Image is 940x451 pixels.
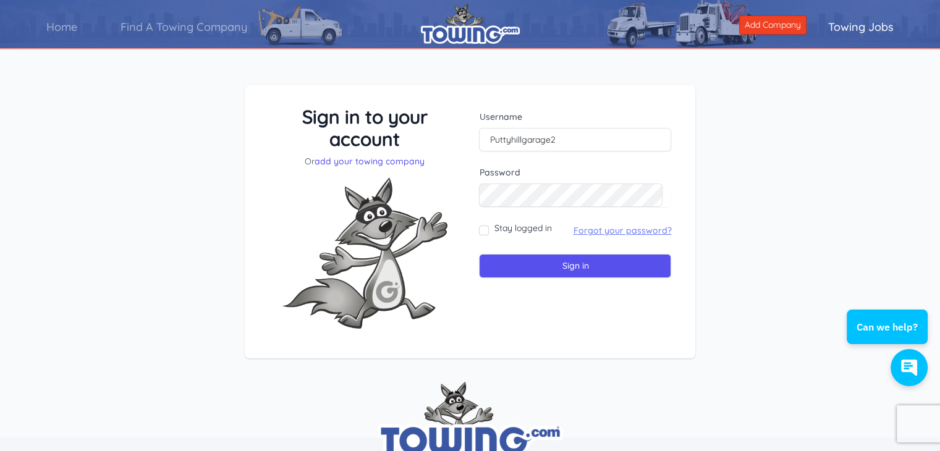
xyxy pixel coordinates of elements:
[269,155,461,167] p: Or
[269,106,461,150] h3: Sign in to your account
[25,9,99,44] a: Home
[494,222,551,234] label: Stay logged in
[807,9,915,44] a: Towing Jobs
[837,276,940,398] iframe: Conversations
[99,9,269,44] a: Find A Towing Company
[479,111,671,123] label: Username
[573,225,671,236] a: Forgot your password?
[272,167,457,339] img: Fox-Excited.png
[421,3,520,44] img: logo.png
[479,166,671,179] label: Password
[739,15,807,35] a: Add Company
[479,254,671,278] input: Sign in
[315,156,425,167] a: add your towing company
